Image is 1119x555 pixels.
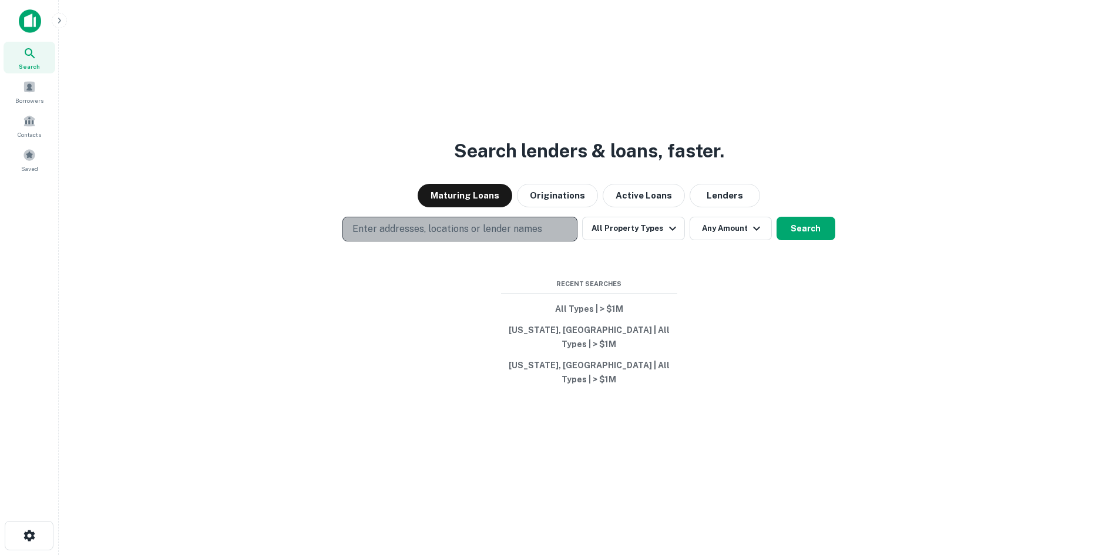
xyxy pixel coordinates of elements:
[19,62,40,71] span: Search
[1060,461,1119,517] iframe: Chat Widget
[4,110,55,142] a: Contacts
[603,184,685,207] button: Active Loans
[18,130,41,139] span: Contacts
[454,137,724,165] h3: Search lenders & loans, faster.
[501,298,677,319] button: All Types | > $1M
[501,319,677,355] button: [US_STATE], [GEOGRAPHIC_DATA] | All Types | > $1M
[352,222,542,236] p: Enter addresses, locations or lender names
[690,184,760,207] button: Lenders
[342,217,577,241] button: Enter addresses, locations or lender names
[4,42,55,73] a: Search
[501,355,677,390] button: [US_STATE], [GEOGRAPHIC_DATA] | All Types | > $1M
[418,184,512,207] button: Maturing Loans
[4,144,55,176] a: Saved
[777,217,835,240] button: Search
[501,279,677,289] span: Recent Searches
[4,76,55,107] a: Borrowers
[582,217,684,240] button: All Property Types
[690,217,772,240] button: Any Amount
[517,184,598,207] button: Originations
[19,9,41,33] img: capitalize-icon.png
[15,96,43,105] span: Borrowers
[21,164,38,173] span: Saved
